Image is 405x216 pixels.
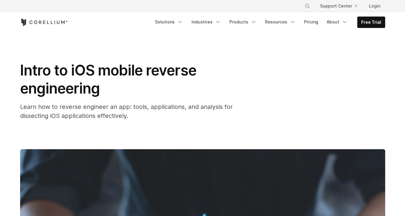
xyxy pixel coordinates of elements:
a: About [323,17,351,27]
button: Search [302,1,313,11]
div: Navigation Menu [297,1,385,11]
a: Pricing [301,17,322,27]
a: Resources [261,17,299,27]
a: Login [364,1,385,11]
a: Corellium Home [20,19,68,26]
a: Support Center [315,1,362,11]
span: Intro to iOS mobile reverse engineering [20,61,196,97]
span: Learn how to reverse engineer an app: tools, applications, and analysis for dissecting iOS applic... [20,103,233,119]
div: Navigation Menu [151,17,385,28]
a: Free Trial [358,17,385,28]
a: Solutions [151,17,187,27]
a: Industries [188,17,225,27]
a: Products [226,17,260,27]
